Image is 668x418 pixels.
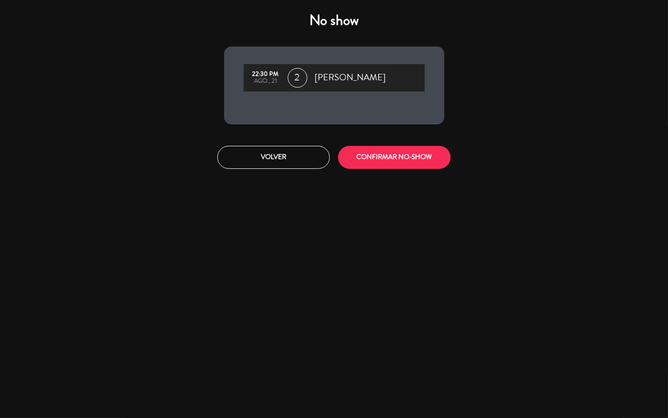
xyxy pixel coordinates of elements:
button: Volver [217,146,330,169]
h4: No show [224,12,444,29]
span: 2 [288,68,307,88]
button: CONFIRMAR NO-SHOW [338,146,451,169]
span: [PERSON_NAME] [315,70,386,85]
div: 22:30 PM [249,71,283,78]
div: ago., 21 [249,78,283,85]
